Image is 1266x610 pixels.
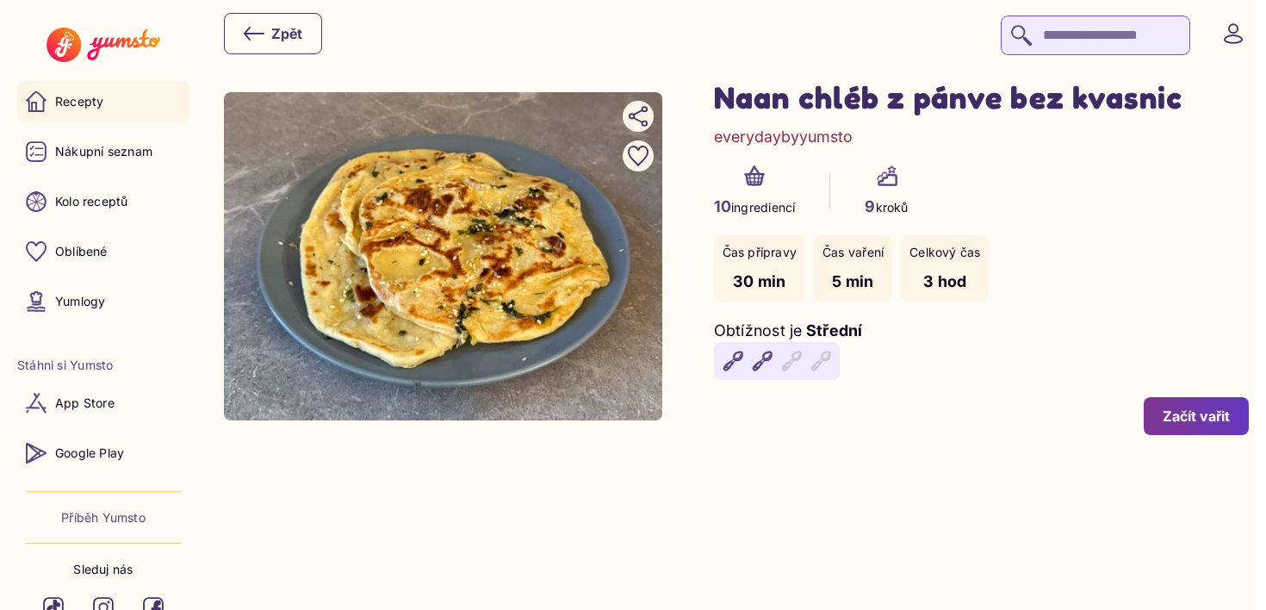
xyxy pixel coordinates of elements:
[17,131,189,172] a: Nákupní seznam
[55,395,115,412] p: App Store
[17,181,189,222] a: Kolo receptů
[224,13,322,54] button: Zpět
[865,195,908,218] p: kroků
[17,281,189,322] a: Yumlogy
[224,470,1249,596] iframe: Advertisement
[244,23,302,44] div: Zpět
[909,244,980,261] p: Celkový čas
[714,125,853,148] a: everydaybyyumsto
[17,433,189,474] a: Google Play
[55,143,152,160] p: Nákupní seznam
[55,193,128,210] p: Kolo receptů
[1163,407,1230,426] div: Začít vařit
[47,28,159,62] img: Yumsto logo
[55,93,103,110] p: Recepty
[714,197,732,215] span: 10
[55,293,105,310] p: Yumlogy
[714,195,796,218] p: ingrediencí
[17,357,189,374] li: Stáhni si Yumsto
[923,272,966,290] span: 3 hod
[714,78,1250,116] h1: Naan chléb z pánve bez kvasnic
[17,383,189,424] a: App Store
[822,244,884,261] p: Čas vaření
[806,321,863,339] span: Střední
[73,561,133,578] p: Sleduj nás
[55,445,124,462] p: Google Play
[714,319,803,342] p: Obtížnost je
[865,197,875,215] span: 9
[832,272,873,290] span: 5 min
[733,272,786,290] span: 30 min
[1144,397,1249,435] button: Začít vařit
[17,81,189,122] a: Recepty
[55,243,108,260] p: Oblíbené
[723,244,797,261] p: Čas přípravy
[17,231,189,272] a: Oblíbené
[61,509,146,526] a: Příběh Yumsto
[224,92,662,420] img: undefined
